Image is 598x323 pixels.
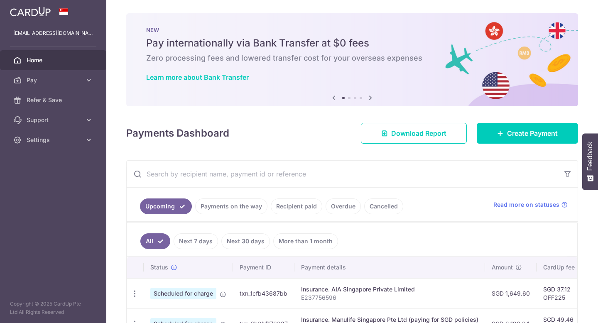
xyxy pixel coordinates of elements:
h6: Zero processing fees and lowered transfer cost for your overseas expenses [146,53,558,63]
a: Cancelled [364,198,403,214]
span: Create Payment [507,128,558,138]
p: E237756596 [301,294,478,302]
a: All [140,233,170,249]
th: Payment details [294,257,485,278]
p: [EMAIL_ADDRESS][DOMAIN_NAME] [13,29,93,37]
th: Payment ID [233,257,294,278]
span: Settings [27,136,81,144]
img: Bank transfer banner [126,13,578,106]
span: Scheduled for charge [150,288,216,299]
span: Download Report [391,128,446,138]
span: Amount [492,263,513,272]
img: CardUp [10,7,51,17]
a: Create Payment [477,123,578,144]
td: SGD 37.12 OFF225 [537,278,591,308]
td: SGD 1,649.60 [485,278,537,308]
span: Pay [27,76,81,84]
span: Home [27,56,81,64]
input: Search by recipient name, payment id or reference [127,161,558,187]
h4: Payments Dashboard [126,126,229,141]
a: Payments on the way [195,198,267,214]
span: Status [150,263,168,272]
span: Support [27,116,81,124]
span: Feedback [586,142,594,171]
a: Overdue [326,198,361,214]
a: More than 1 month [273,233,338,249]
a: Next 7 days [174,233,218,249]
div: Insurance. AIA Singapore Private Limited [301,285,478,294]
a: Upcoming [140,198,192,214]
iframe: Opens a widget where you can find more information [544,298,590,319]
button: Feedback - Show survey [582,133,598,190]
span: Read more on statuses [493,201,559,209]
span: Refer & Save [27,96,81,104]
a: Next 30 days [221,233,270,249]
td: txn_1cfb43687bb [233,278,294,308]
a: Download Report [361,123,467,144]
a: Recipient paid [271,198,322,214]
span: CardUp fee [543,263,575,272]
h5: Pay internationally via Bank Transfer at $0 fees [146,37,558,50]
a: Learn more about Bank Transfer [146,73,249,81]
p: NEW [146,27,558,33]
a: Read more on statuses [493,201,568,209]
